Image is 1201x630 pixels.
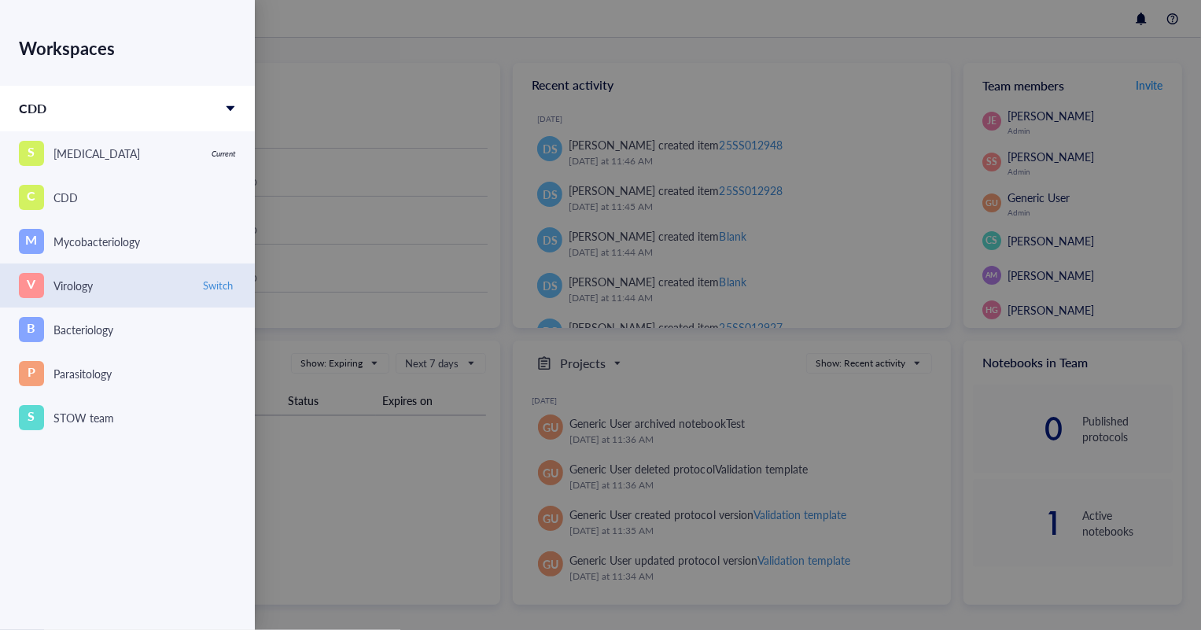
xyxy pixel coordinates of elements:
[53,189,78,206] div: CDD
[53,365,112,382] div: Parasitology
[19,26,236,70] div: Workspaces
[53,145,140,162] div: [MEDICAL_DATA]
[212,149,236,158] div: Current
[203,278,233,293] span: Switch
[28,362,35,381] span: P
[28,318,36,337] span: B
[28,274,36,293] span: V
[28,186,36,205] span: C
[26,230,38,249] span: M
[200,276,236,295] button: Switch
[53,321,113,338] div: Bacteriology
[28,142,35,161] span: S
[53,277,93,294] div: Virology
[19,99,46,117] span: CDD
[28,406,35,426] span: S
[53,409,114,426] div: STOW team
[53,233,140,250] div: Mycobacteriology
